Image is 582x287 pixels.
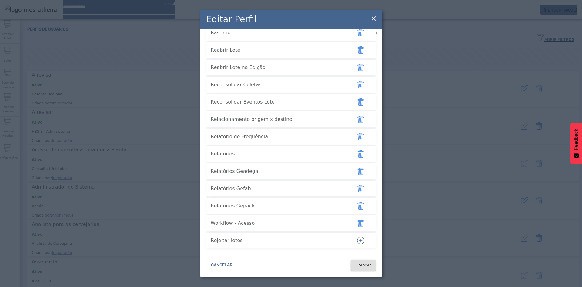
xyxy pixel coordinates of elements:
span: Feedback [574,129,579,150]
span: Relatórios [211,150,347,158]
button: Feedback - Mostrar pesquisa [570,123,582,164]
span: Relacionamento origem x destino [211,116,347,123]
span: Relatórios Gefab [211,185,347,192]
span: Reconsolidar Eventos Lote [211,98,347,106]
span: Reabrir Lote [211,46,347,54]
button: SALVAR [351,260,376,271]
span: Rejeitar lotes [211,237,347,244]
span: Rastreio [211,29,347,36]
span: Reconsolidar Coletas [211,81,347,88]
span: Relatório de Frequência [211,133,347,140]
span: CANCELAR [211,262,232,268]
button: CANCELAR [206,260,237,271]
span: SALVAR [356,262,371,268]
span: Reabrir Lote na Edição [211,64,347,71]
span: Workflow - Acesso [211,220,347,227]
h2: Editar Perfil [206,13,256,26]
span: Relatórios Gepack [211,202,347,210]
span: Relatórios Geadega [211,168,347,175]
